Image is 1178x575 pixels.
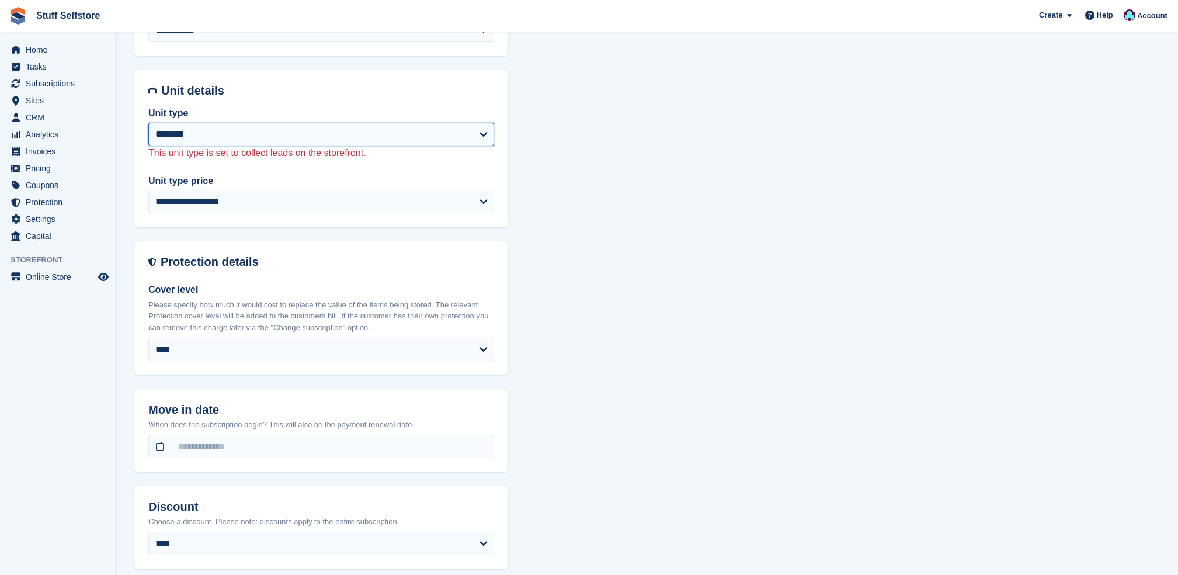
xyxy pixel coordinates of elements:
[148,516,494,528] p: Choose a discount. Please note: discounts apply to the entire subscription.
[6,177,110,193] a: menu
[26,126,96,143] span: Analytics
[148,146,494,160] p: This unit type is set to collect leads on the storefront.
[26,143,96,160] span: Invoices
[26,58,96,75] span: Tasks
[1137,10,1167,22] span: Account
[6,211,110,227] a: menu
[26,194,96,210] span: Protection
[161,255,494,269] h2: Protection details
[148,174,494,188] label: Unit type price
[9,7,27,25] img: stora-icon-8386f47178a22dfd0bd8f6a31ec36ba5ce8667c1dd55bd0f319d3a0aa187defe.svg
[6,58,110,75] a: menu
[148,403,494,417] h2: Move in date
[26,109,96,126] span: CRM
[6,75,110,92] a: menu
[26,160,96,176] span: Pricing
[6,160,110,176] a: menu
[6,194,110,210] a: menu
[32,6,105,25] a: Stuff Selfstore
[6,92,110,109] a: menu
[26,75,96,92] span: Subscriptions
[26,41,96,58] span: Home
[148,255,156,269] img: insurance-details-icon-731ffda60807649b61249b889ba3c5e2b5c27d34e2e1fb37a309f0fde93ff34a.svg
[6,41,110,58] a: menu
[148,299,494,334] p: Please specify how much it would cost to replace the value of the items being stored. The relevan...
[6,143,110,160] a: menu
[26,211,96,227] span: Settings
[148,106,494,120] label: Unit type
[26,92,96,109] span: Sites
[148,419,494,431] p: When does the subscription begin? This will also be the payment renewal date.
[96,270,110,284] a: Preview store
[26,177,96,193] span: Coupons
[1124,9,1135,21] img: Simon Gardner
[6,228,110,244] a: menu
[148,84,157,98] img: unit-details-icon-595b0c5c156355b767ba7b61e002efae458ec76ed5ec05730b8e856ff9ea34a9.svg
[1039,9,1062,21] span: Create
[1097,9,1113,21] span: Help
[148,500,494,514] h2: Discount
[6,126,110,143] a: menu
[6,109,110,126] a: menu
[26,269,96,285] span: Online Store
[148,283,494,297] label: Cover level
[26,228,96,244] span: Capital
[11,254,116,266] span: Storefront
[161,84,494,98] h2: Unit details
[6,269,110,285] a: menu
